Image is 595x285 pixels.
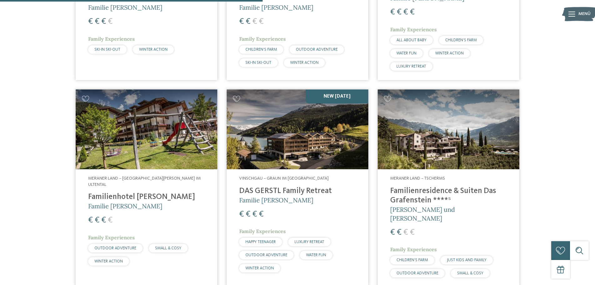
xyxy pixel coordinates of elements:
span: HAPPY TEENAGER [245,240,276,244]
span: WINTER ACTION [139,48,168,52]
span: € [108,18,113,26]
span: Vinschgau – Graun im [GEOGRAPHIC_DATA] [239,176,329,181]
span: € [259,18,264,26]
span: € [410,228,415,237]
span: € [101,216,106,224]
span: € [246,210,250,218]
span: Meraner Land – [GEOGRAPHIC_DATA][PERSON_NAME] im Ultental [88,176,201,187]
span: € [397,8,401,16]
span: Family Experiences [88,36,135,42]
span: € [88,216,93,224]
span: OUTDOOR ADVENTURE [296,48,338,52]
h4: Familienhotel [PERSON_NAME] [88,192,205,202]
span: € [252,18,257,26]
span: € [403,228,408,237]
span: WINTER ACTION [94,259,123,263]
span: ALL ABOUT BABY [396,38,426,42]
span: € [95,18,99,26]
span: Family Experiences [390,26,437,33]
span: OUTDOOR ADVENTURE [396,271,438,275]
span: Familie [PERSON_NAME] [88,3,162,11]
h4: Familienresidence & Suiten Das Grafenstein ****ˢ [390,186,507,205]
span: € [259,210,264,218]
span: WINTER ACTION [245,266,274,270]
span: € [397,228,401,237]
span: JUST KIDS AND FAMILY [447,258,487,262]
span: CHILDREN’S FARM [396,258,428,262]
span: € [246,18,250,26]
span: Family Experiences [390,246,437,252]
span: CHILDREN’S FARM [445,38,477,42]
span: LUXURY RETREAT [295,240,324,244]
span: € [410,8,415,16]
span: € [239,18,244,26]
span: Familie [PERSON_NAME] [88,202,162,210]
span: CHILDREN’S FARM [245,48,277,52]
span: WATER FUN [306,253,326,257]
span: € [239,210,244,218]
img: Familienhotels gesucht? Hier findet ihr die besten! [76,89,217,169]
span: € [101,18,106,26]
span: € [390,228,395,237]
span: SKI-IN SKI-OUT [245,61,271,65]
span: € [252,210,257,218]
span: SMALL & COSY [155,246,181,250]
span: SKI-IN SKI-OUT [94,48,120,52]
span: WATER FUN [396,51,416,55]
span: € [403,8,408,16]
span: € [88,18,93,26]
span: Family Experiences [88,234,135,241]
h4: DAS GERSTL Family Retreat [239,186,356,196]
span: LUXURY RETREAT [396,64,426,69]
span: [PERSON_NAME] und [PERSON_NAME] [390,206,455,222]
img: Familienhotels gesucht? Hier findet ihr die besten! [378,89,519,169]
span: WINTER ACTION [435,51,464,55]
span: Familie [PERSON_NAME] [239,196,313,204]
span: OUTDOOR ADVENTURE [94,246,136,250]
span: € [108,216,113,224]
span: WINTER ACTION [290,61,319,65]
span: Family Experiences [239,228,286,234]
span: Familie [PERSON_NAME] [239,3,313,11]
img: Familienhotels gesucht? Hier findet ihr die besten! [227,89,368,169]
span: OUTDOOR ADVENTURE [245,253,287,257]
span: Family Experiences [239,36,286,42]
span: € [95,216,99,224]
span: Meraner Land – Tscherms [390,176,445,181]
span: SMALL & COSY [457,271,483,275]
span: € [390,8,395,16]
